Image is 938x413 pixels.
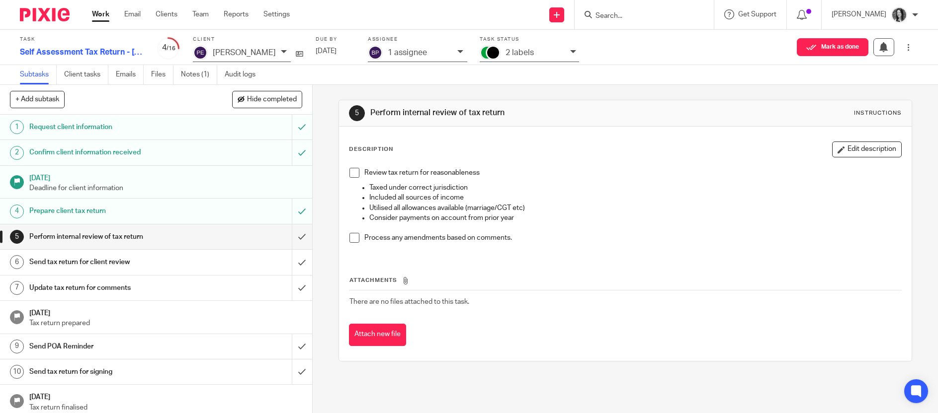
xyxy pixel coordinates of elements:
div: Instructions [854,109,902,117]
h1: Send POA Reminder [29,339,198,354]
span: Get Support [738,11,776,18]
a: Settings [263,9,290,19]
p: Process any amendments based on comments. [364,233,901,243]
input: Search [595,12,684,21]
a: Audit logs [225,65,263,84]
p: Included all sources of income [369,193,901,203]
span: Attachments [349,277,397,283]
button: Edit description [832,141,902,157]
span: Mark as done [821,44,859,51]
a: Emails [116,65,144,84]
div: 4 [157,42,180,54]
p: [PERSON_NAME] [832,9,886,19]
div: 4 [10,205,24,218]
span: [DATE] [316,48,337,55]
div: 5 [349,105,365,121]
p: Tax return prepared [29,318,302,328]
a: Notes (1) [181,65,217,84]
div: 2 [10,146,24,160]
label: Task [20,36,144,43]
img: Pixie [20,8,70,21]
p: Consider payments on account from prior year [369,213,901,223]
small: /16 [167,46,175,51]
a: Work [92,9,109,19]
h1: Prepare client tax return [29,204,198,218]
div: 5 [10,230,24,244]
label: Assignee [368,36,467,43]
div: 6 [10,255,24,269]
h1: [DATE] [29,390,302,402]
h1: Send tax return for signing [29,364,198,379]
span: Hide completed [247,96,297,104]
a: Team [192,9,209,19]
p: Utilised all allowances available (marriage/CGT etc) [369,203,901,213]
h1: Request client information [29,120,198,135]
button: Mark as done [797,38,868,56]
div: 10 [10,365,24,379]
h1: Perform internal review of tax return [29,229,198,244]
h1: Send tax return for client review [29,255,198,270]
a: Clients [156,9,177,19]
a: Client tasks [64,65,108,84]
a: Email [124,9,141,19]
p: Description [349,145,393,153]
p: Taxed under correct jurisdiction [369,183,901,193]
h1: Confirm client information received [29,145,198,160]
div: 1 [10,120,24,134]
a: Files [151,65,173,84]
img: svg%3E [368,45,383,60]
div: 7 [10,281,24,295]
h1: [DATE] [29,306,302,318]
label: Task status [480,36,579,43]
img: brodie%203%20small.jpg [891,7,907,23]
p: [PERSON_NAME] [213,48,276,57]
p: Review tax return for reasonableness [364,168,901,178]
p: 1 assignee [388,48,427,57]
a: Reports [224,9,249,19]
span: There are no files attached to this task. [349,298,469,305]
label: Due by [316,36,355,43]
h1: Perform internal review of tax return [370,108,647,118]
h1: Update tax return for comments [29,280,198,295]
h1: [DATE] [29,171,302,183]
button: + Add subtask [10,91,65,108]
div: 9 [10,340,24,353]
label: Client [193,36,303,43]
p: Deadline for client information [29,183,302,193]
img: svg%3E [193,45,208,60]
button: Hide completed [232,91,302,108]
a: Subtasks [20,65,57,84]
p: Tax return finalised [29,403,302,413]
button: Attach new file [349,324,406,346]
p: 2 labels [506,48,534,57]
